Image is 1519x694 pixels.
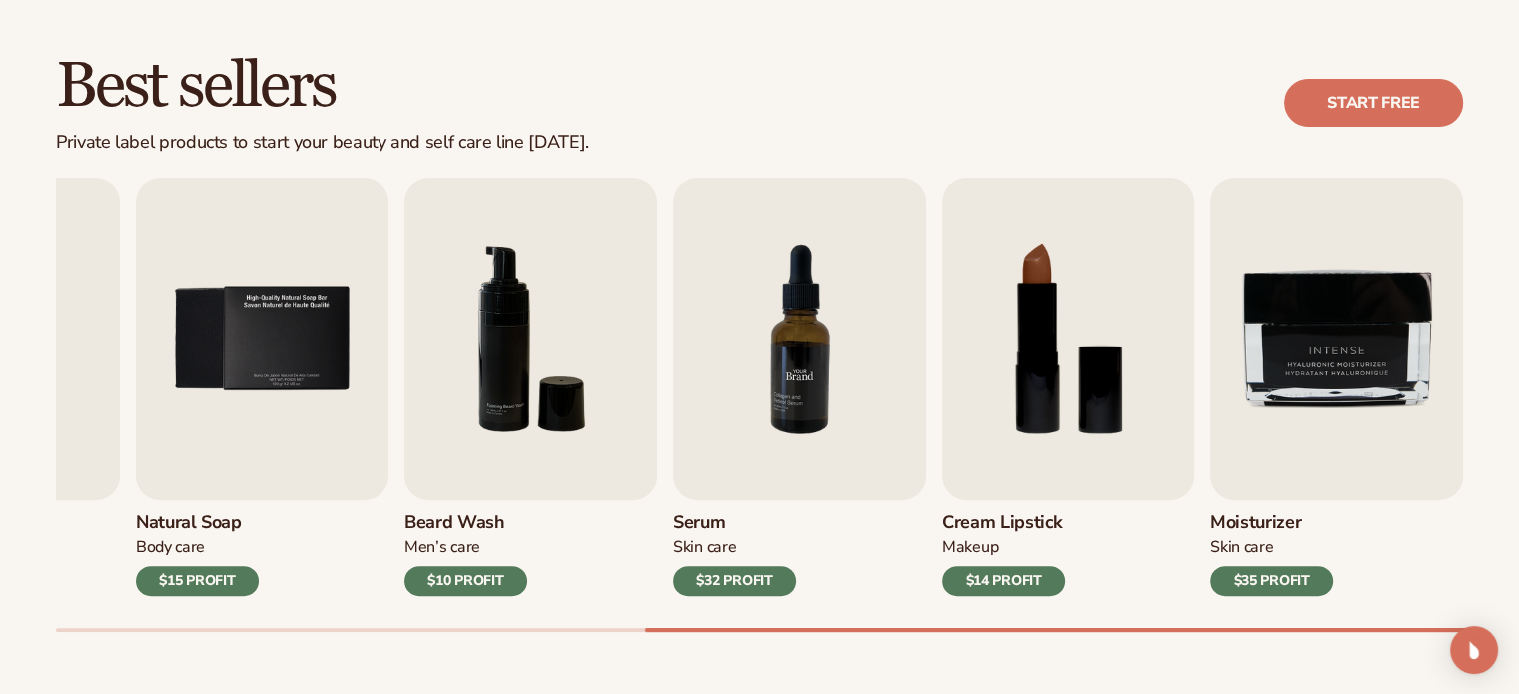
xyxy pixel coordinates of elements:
[1284,79,1463,127] a: Start free
[404,566,527,596] div: $10 PROFIT
[673,537,796,558] div: Skin Care
[673,178,926,500] img: Shopify Image 8
[404,512,527,534] h3: Beard Wash
[136,537,259,558] div: Body Care
[404,178,657,596] a: 6 / 9
[673,512,796,534] h3: Serum
[56,132,589,154] div: Private label products to start your beauty and self care line [DATE].
[136,178,388,596] a: 5 / 9
[942,537,1065,558] div: Makeup
[673,566,796,596] div: $32 PROFIT
[1210,537,1333,558] div: Skin Care
[942,566,1065,596] div: $14 PROFIT
[136,566,259,596] div: $15 PROFIT
[1450,626,1498,674] div: Open Intercom Messenger
[1210,566,1333,596] div: $35 PROFIT
[136,512,259,534] h3: Natural Soap
[1210,178,1463,596] a: 9 / 9
[56,53,589,120] h2: Best sellers
[404,537,527,558] div: Men’s Care
[673,178,926,596] a: 7 / 9
[1210,512,1333,534] h3: Moisturizer
[942,512,1065,534] h3: Cream Lipstick
[942,178,1194,596] a: 8 / 9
